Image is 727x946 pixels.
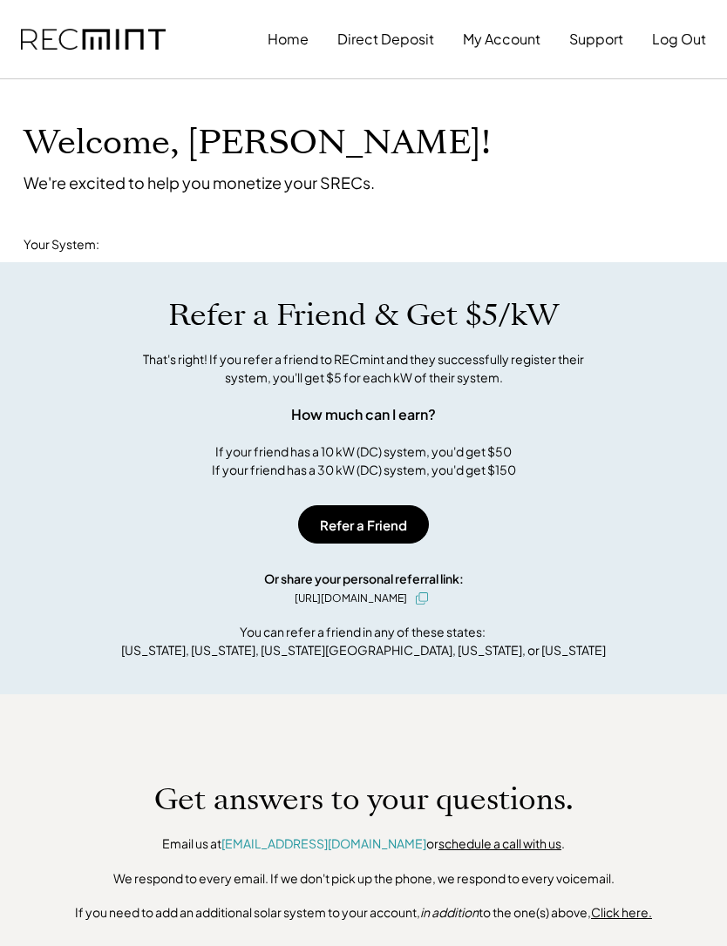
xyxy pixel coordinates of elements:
button: Log Out [652,22,706,57]
button: Refer a Friend [298,505,429,544]
button: Home [268,22,309,57]
img: recmint-logotype%403x.png [21,29,166,51]
u: Click here. [591,904,652,920]
h1: Get answers to your questions. [154,781,574,818]
a: [EMAIL_ADDRESS][DOMAIN_NAME] [221,835,426,851]
div: Email us at or . [162,835,565,853]
a: schedule a call with us [438,835,561,851]
div: How much can I earn? [291,404,436,425]
div: [URL][DOMAIN_NAME] [295,591,407,606]
button: Support [569,22,623,57]
em: in addition [420,904,479,920]
h1: Refer a Friend & Get $5/kW [168,297,559,334]
h1: Welcome, [PERSON_NAME]! [24,123,491,164]
button: click to copy [411,588,432,609]
div: You can refer a friend in any of these states: [US_STATE], [US_STATE], [US_STATE][GEOGRAPHIC_DATA... [121,623,606,659]
div: We respond to every email. If we don't pick up the phone, we respond to every voicemail. [113,870,615,888]
div: Your System: [24,236,99,253]
div: That's right! If you refer a friend to RECmint and they successfully register their system, you'l... [124,350,603,387]
div: Or share your personal referral link: [264,570,464,588]
div: We're excited to help you monetize your SRECs. [24,172,375,193]
button: Direct Deposit [337,22,434,57]
button: My Account [463,22,540,57]
div: If you need to add an additional solar system to your account, to the one(s) above, [75,904,652,922]
div: If your friend has a 10 kW (DC) system, you'd get $50 If your friend has a 30 kW (DC) system, you... [212,443,516,479]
